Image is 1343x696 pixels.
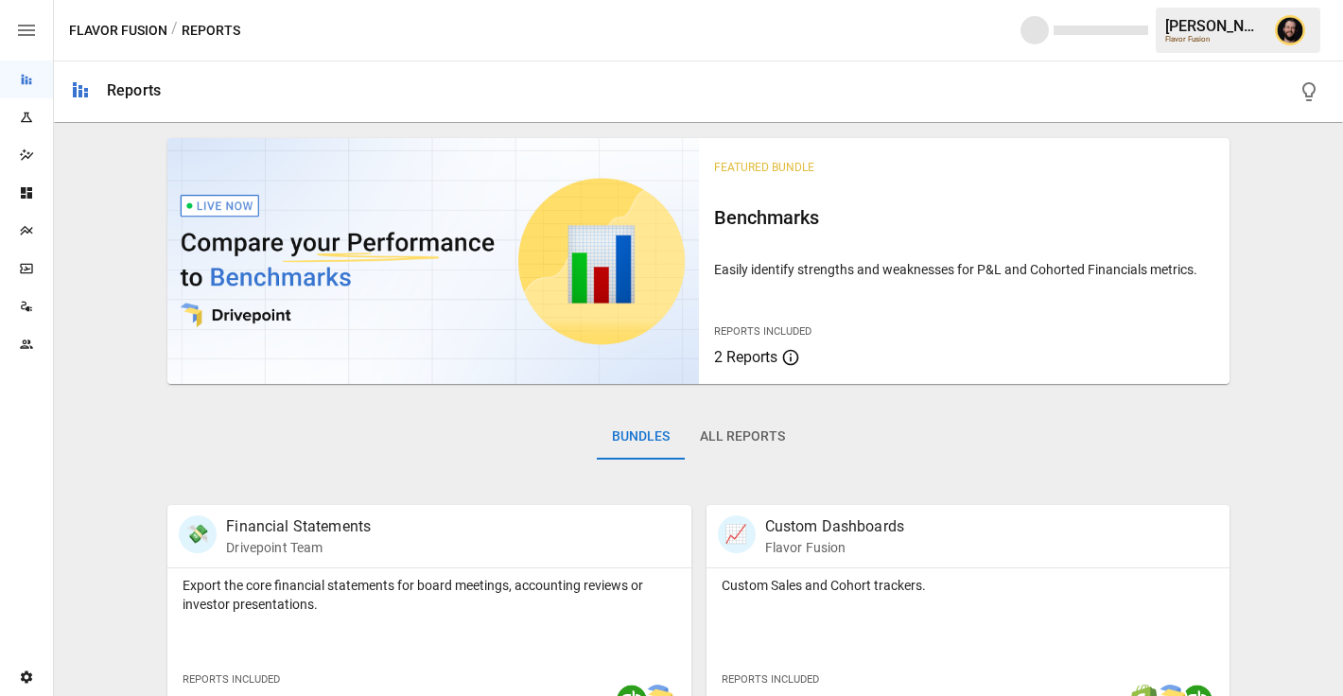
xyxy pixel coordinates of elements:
[685,414,800,460] button: All Reports
[226,538,371,557] p: Drivepoint Team
[714,348,777,366] span: 2 Reports
[1264,4,1317,57] button: Ciaran Nugent
[183,673,280,686] span: Reports Included
[718,515,756,553] div: 📈
[1165,17,1264,35] div: [PERSON_NAME]
[179,515,217,553] div: 💸
[1275,15,1305,45] img: Ciaran Nugent
[107,81,161,99] div: Reports
[183,576,675,614] p: Export the core financial statements for board meetings, accounting reviews or investor presentat...
[69,19,167,43] button: Flavor Fusion
[765,515,905,538] p: Custom Dashboards
[722,576,1214,595] p: Custom Sales and Cohort trackers.
[714,161,814,174] span: Featured Bundle
[765,538,905,557] p: Flavor Fusion
[714,260,1214,279] p: Easily identify strengths and weaknesses for P&L and Cohorted Financials metrics.
[597,414,685,460] button: Bundles
[167,138,698,384] img: video thumbnail
[722,673,819,686] span: Reports Included
[1165,35,1264,43] div: Flavor Fusion
[714,202,1214,233] h6: Benchmarks
[714,325,811,338] span: Reports Included
[171,19,178,43] div: /
[226,515,371,538] p: Financial Statements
